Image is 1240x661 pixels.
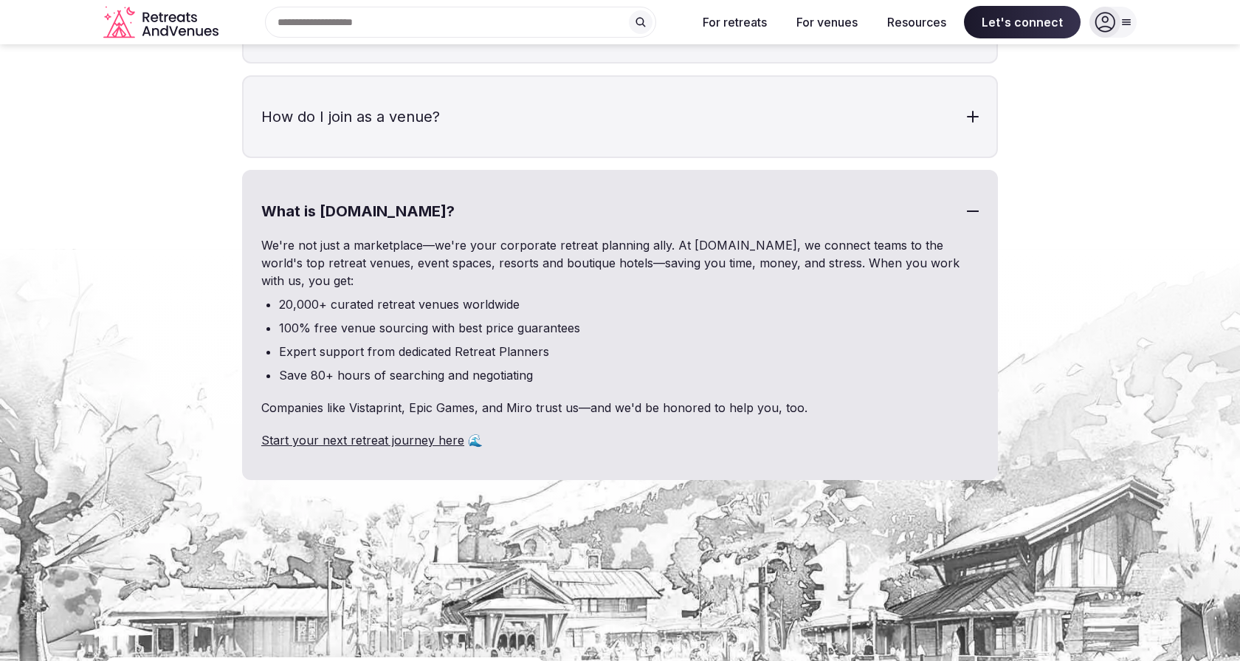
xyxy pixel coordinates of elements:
[261,433,464,448] a: Start your next retreat journey here
[279,319,979,337] li: 100% free venue sourcing with best price guarantees
[103,6,221,39] a: Visit the homepage
[244,77,996,157] h3: How do I join as a venue?
[964,6,1081,38] span: Let's connect
[261,236,979,290] p: We're not just a marketplace—we're your corporate retreat planning ally. At [DOMAIN_NAME], we con...
[103,6,221,39] svg: Retreats and Venues company logo
[279,343,979,360] li: Expert support from dedicated Retreat Planners
[691,6,779,38] button: For retreats
[875,6,958,38] button: Resources
[261,399,979,417] p: Companies like Vistaprint, Epic Games, and Miro trust us—and we'd be honored to help you, too.
[261,431,979,449] p: 🌊
[785,6,869,38] button: For venues
[279,366,979,384] li: Save 80+ hours of searching and negotiating
[244,171,996,251] h3: What is [DOMAIN_NAME]?
[279,295,979,313] li: 20,000+ curated retreat venues worldwide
